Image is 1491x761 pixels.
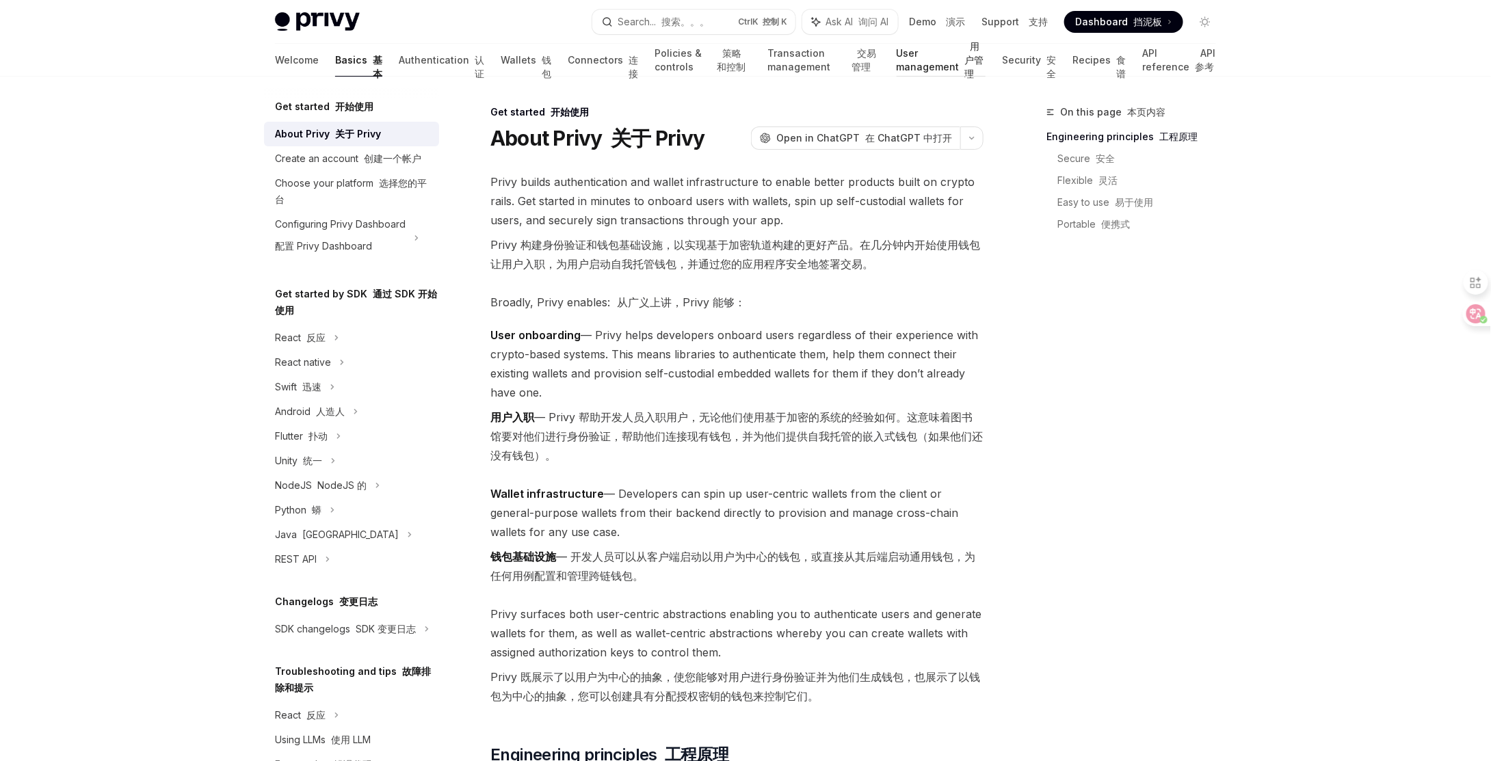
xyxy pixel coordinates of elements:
[490,550,556,563] strong: 钱包基础设施
[275,477,367,494] div: NodeJS
[1002,44,1056,77] a: Security 安全
[490,550,975,583] font: — 开发人员可以从客户端启动以用户为中心的钱包，或直接从其后端启动通用钱包，为任何用例配置和管理跨链钱包。
[490,328,581,342] strong: User onboarding
[568,44,638,77] a: Connectors 连接
[865,132,952,144] font: 在 ChatGPT 中打开
[275,621,416,637] div: SDK changelogs
[1029,16,1048,27] font: 支持
[617,295,745,309] font: 从广义上讲，Privy 能够：
[490,172,984,279] span: Privy builds authentication and wallet infrastructure to enable better products built on crypto r...
[475,54,484,79] font: 认证
[490,410,983,462] font: — Privy 帮助开发人员入职用户，无论他们使用基于加密的系统的经验如何。这意味着图书馆要对他们进行身份验证，帮助他们连接现有钱包，并为他们提供自我托管的嵌入式钱包（如果他们还没有钱包）。
[302,381,321,392] font: 迅速
[316,405,345,417] font: 人造人
[1096,152,1115,164] font: 安全
[335,101,373,112] font: 开始使用
[618,14,710,30] div: Search...
[1116,54,1126,79] font: 食谱
[490,487,604,500] strong: Wallet infrastructure
[1064,11,1183,33] a: Dashboard 挡泥板
[852,47,877,72] font: 交易管理
[776,131,952,145] span: Open in ChatGPT
[302,529,399,540] font: [GEOGRAPHIC_DATA]
[308,430,328,442] font: 扑动
[275,240,372,252] font: 配置 Privy Dashboard
[802,10,898,34] button: Ask AI 询问 AI
[592,10,796,34] button: Search... 搜索。。。CtrlK 控制 K
[551,106,589,118] font: 开始使用
[655,44,751,77] a: Policies & controls 策略和控制
[275,175,431,208] div: Choose your platform
[1046,54,1056,79] font: 安全
[275,593,378,610] h5: Changelogs
[275,150,421,167] div: Create an account
[275,403,345,420] div: Android
[275,663,439,696] h5: Troubleshooting and tips
[373,54,382,79] font: 基本
[275,453,322,469] div: Unity
[275,330,326,346] div: React
[317,479,367,491] font: NodeJS 的
[356,623,416,635] font: SDK 变更日志
[275,502,321,518] div: Python
[1057,191,1227,213] a: Easy to use 易于使用
[965,40,984,79] font: 用户管理
[275,379,321,395] div: Swift
[490,604,984,711] span: Privy surfaces both user-centric abstractions enabling you to authenticate users and generate wal...
[767,44,880,77] a: Transaction management 交易管理
[1057,170,1227,191] a: Flexible 灵活
[331,734,371,745] font: 使用 LLM
[275,126,381,142] div: About Privy
[399,44,484,77] a: Authentication 认证
[611,126,704,150] font: 关于 Privy
[490,325,984,470] span: — Privy helps developers onboard users regardless of their experience with crypto-based systems. ...
[490,410,534,424] strong: 用户入职
[264,171,439,212] a: Choose your platform 选择您的平台
[1115,196,1153,208] font: 易于使用
[858,16,888,27] font: 询问 AI
[275,732,371,748] div: Using LLMs
[1194,11,1216,33] button: Toggle dark mode
[1195,47,1215,72] font: API 参考
[826,15,888,29] span: Ask AI
[364,152,421,164] font: 创建一个帐户
[306,709,326,721] font: 反应
[275,428,328,444] div: Flutter
[542,54,551,79] font: 钱包
[264,727,439,752] a: Using LLMs 使用 LLM
[275,286,439,319] h5: Get started by SDK
[738,16,787,27] span: Ctrl K
[946,16,965,27] font: 演示
[1127,106,1165,118] font: 本页内容
[490,670,980,703] font: Privy 既展示了以用户为中心的抽象，使您能够对用户进行身份验证并为他们生成钱包，也展示了以钱包为中心的抽象，您可以创建具有分配授权密钥的钱包来控制它们。
[312,504,321,516] font: 蟒
[490,105,984,119] div: Get started
[1101,218,1130,230] font: 便携式
[1098,174,1118,186] font: 灵活
[1142,44,1216,77] a: API reference API 参考
[306,332,326,343] font: 反应
[490,126,704,150] h1: About Privy
[275,216,406,260] div: Configuring Privy Dashboard
[490,484,984,591] span: — Developers can spin up user-centric wallets from the client or general-purpose wallets from the...
[275,526,399,543] div: Java
[1057,213,1227,235] a: Portable 便携式
[264,146,439,171] a: Create an account 创建一个帐户
[751,126,960,150] button: Open in ChatGPT 在 ChatGPT 中打开
[717,47,745,72] font: 策略和控制
[335,44,382,77] a: Basics 基本
[1075,15,1162,29] span: Dashboard
[275,354,331,371] div: React native
[897,44,986,77] a: User management 用户管理
[275,12,360,31] img: light logo
[264,122,439,146] a: About Privy 关于 Privy
[275,98,373,115] h5: Get started
[339,596,378,607] font: 变更日志
[1159,131,1198,142] font: 工程原理
[1046,126,1227,148] a: Engineering principles 工程原理
[490,293,984,312] span: Broadly, Privy enables:
[1060,104,1165,120] span: On this page
[501,44,551,77] a: Wallets 钱包
[275,551,317,568] div: REST API
[1133,16,1162,27] font: 挡泥板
